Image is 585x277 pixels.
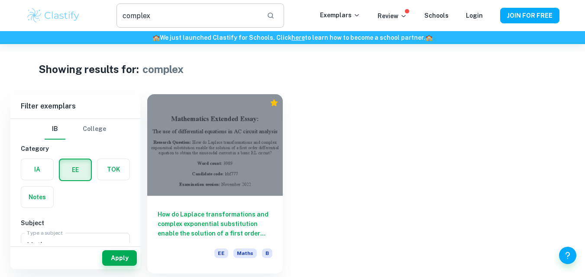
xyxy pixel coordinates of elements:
h6: Subject [21,218,130,228]
span: B [262,248,272,258]
a: here [291,34,305,41]
a: Login [466,12,483,19]
span: Maths [233,248,257,258]
span: EE [214,248,228,258]
h1: complex [142,61,184,77]
button: IA [21,159,53,180]
button: EE [60,159,91,180]
a: How do Laplace transformations and complex exponential substitution enable the solution of a firs... [147,94,283,274]
button: IB [45,119,65,140]
h6: How do Laplace transformations and complex exponential substitution enable the solution of a firs... [158,210,272,238]
button: Apply [102,250,137,266]
button: JOIN FOR FREE [500,8,559,23]
p: Review [378,11,407,21]
button: Help and Feedback [559,247,576,264]
div: Filter type choice [45,119,106,140]
h6: We just launched Clastify for Schools. Click to learn how to become a school partner. [2,33,583,42]
h6: Filter exemplars [10,94,140,118]
button: Open [115,239,127,251]
a: Schools [424,12,449,19]
div: Premium [270,99,278,107]
span: 🏫 [425,34,433,41]
p: Exemplars [320,10,360,20]
button: TOK [97,159,129,180]
input: Search for any exemplars... [116,3,259,28]
h1: Showing results for: [39,61,139,77]
h6: Category [21,144,130,153]
button: Notes [21,187,53,207]
label: Type a subject [27,229,63,236]
span: 🏫 [152,34,160,41]
button: College [83,119,106,140]
img: Clastify logo [26,7,81,24]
